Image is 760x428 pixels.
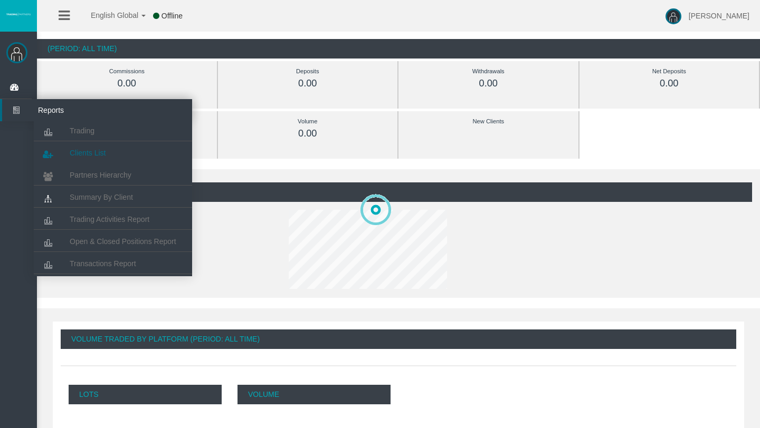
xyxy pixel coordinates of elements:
img: logo.svg [5,12,32,16]
p: Volume [237,385,391,404]
span: Trading Activities Report [70,215,149,223]
img: user-image [666,8,681,24]
a: Reports [2,99,192,121]
p: Lots [69,385,222,404]
span: Offline [161,12,183,20]
span: Open & Closed Positions Report [70,237,176,246]
div: Commissions [61,65,193,77]
a: Summary By Client [34,188,192,207]
a: Partners Hierarchy [34,166,192,184]
a: Trading Activities Report [34,210,192,229]
div: 0.00 [242,128,374,140]
div: Net Deposits [603,65,736,77]
span: Partners Hierarchy [70,171,131,179]
span: Trading [70,127,94,135]
span: Summary By Client [70,193,133,201]
div: Volume [242,115,374,128]
span: Clients List [70,149,106,157]
div: 0.00 [603,77,736,90]
span: Transactions Report [70,259,136,268]
div: 0.00 [61,77,193,90]
div: 0.00 [242,77,374,90]
a: Clients List [34,143,192,162]
div: New Clients [422,115,555,128]
div: Withdrawals [422,65,555,77]
div: (Period: All Time) [45,182,752,202]
a: Transactions Report [34,254,192,273]
span: Reports [30,99,134,121]
div: Volume Traded By Platform (Period: All Time) [61,329,736,349]
span: English Global [77,11,138,20]
a: Trading [34,121,192,140]
div: 0.00 [422,77,555,90]
a: Open & Closed Positions Report [34,232,192,251]
span: [PERSON_NAME] [689,12,749,20]
div: Deposits [242,65,374,77]
div: (Period: All Time) [37,39,760,59]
